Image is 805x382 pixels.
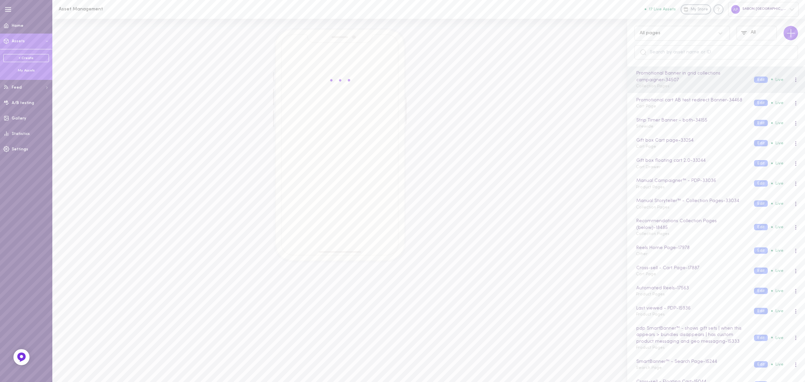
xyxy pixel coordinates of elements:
[635,97,748,104] div: Promotional cart AB test redirect Banner - 34468
[636,125,653,129] span: Sitewide
[771,309,784,313] span: Live
[754,140,768,146] button: Edit
[771,101,784,105] span: Live
[728,2,799,16] div: SABON [GEOGRAPHIC_DATA]
[754,268,768,274] button: Edit
[771,269,784,273] span: Live
[771,141,784,145] span: Live
[636,366,662,370] span: Search Page
[771,362,784,367] span: Live
[635,358,748,366] div: SmartBanner™ - Search Page - 15244
[635,197,748,205] div: Manual Storyteller™ - Collection Pages - 33034
[737,26,777,40] button: All
[635,117,748,124] div: Strip Timer Banner - both - 34155
[771,121,784,125] span: Live
[636,205,669,209] span: Collection Pages
[645,7,676,11] button: 17 Live Assets
[12,39,25,43] span: Assets
[12,132,30,136] span: Statistics
[635,285,748,292] div: Automated Reels - 17563
[636,84,669,88] span: Collection Pages
[12,101,34,105] span: A/B testing
[754,335,768,341] button: Edit
[640,31,660,36] div: All pages
[636,104,656,108] span: Cart Page
[636,165,661,169] span: Cart Drawer
[754,288,768,294] button: Edit
[771,248,784,253] span: Live
[754,200,768,207] button: Edit
[636,313,665,317] span: Product Pages
[636,185,665,189] span: Product Pages
[636,145,656,149] span: Cart Page
[754,120,768,126] button: Edit
[754,224,768,230] button: Edit
[754,247,768,254] button: Edit
[634,45,798,59] input: Search by asset name or ID
[681,4,711,14] a: My Store
[771,289,784,293] span: Live
[635,325,748,345] div: pdp SmartBanner™ - shows gift sets | when this appears > bundles disappears | has custom product ...
[754,100,768,106] button: Edit
[754,77,768,83] button: Edit
[635,305,748,312] div: Last viewed - PDP - 15936
[16,352,26,362] img: Feedback Button
[636,292,665,296] span: Product Pages
[636,232,669,236] span: Collection Pages
[12,24,23,28] span: Home
[636,272,656,276] span: Cart Page
[754,160,768,166] button: Edit
[635,244,748,252] div: Reels Home Page - 17978
[635,70,748,84] div: Promotional Banner in grid collections campaigner - 34507
[635,157,748,164] div: Gift box floating cart 2.0 - 33244
[771,336,784,340] span: Live
[12,147,28,151] span: Settings
[635,137,748,144] div: Gift box Cart page - 33254
[59,7,169,12] h1: Asset Management
[12,86,22,90] span: Feed
[771,161,784,165] span: Live
[12,116,26,121] span: Gallery
[3,68,49,73] div: My Assets
[754,180,768,187] button: Edit
[771,225,784,229] span: Live
[771,78,784,82] span: Live
[691,7,708,13] span: My Store
[754,308,768,314] button: Edit
[3,54,49,62] a: + Create
[635,265,748,272] div: Cross-sell - Cart Page - 17887
[713,4,723,14] div: Knowledge center
[645,7,681,12] a: 17 Live Assets
[771,181,784,186] span: Live
[635,177,748,185] div: Manual Campaigner™ - PDP - 33036
[771,201,784,206] span: Live
[635,218,748,231] div: Recommendations Collection Pages (below) - 18485
[636,346,665,350] span: Product Pages
[754,361,768,368] button: Edit
[636,252,648,256] span: Other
